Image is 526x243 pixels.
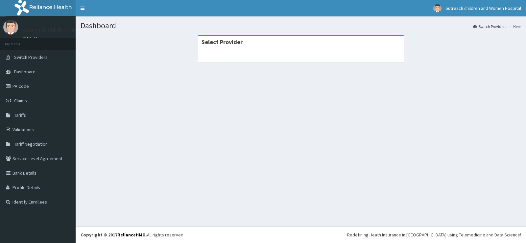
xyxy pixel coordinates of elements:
[81,232,147,238] strong: Copyright © 2017 .
[202,38,243,46] strong: Select Provider
[23,36,39,40] a: Online
[14,141,48,147] span: Tariff Negotiation
[507,24,521,29] li: Here
[3,20,18,35] img: User Image
[14,98,27,104] span: Claims
[347,231,521,238] div: Redefining Heath Insurance in [GEOGRAPHIC_DATA] using Telemedicine and Data Science!
[14,69,36,75] span: Dashboard
[14,112,26,118] span: Tariffs
[23,27,123,33] p: outreach children and Women Hospital
[81,21,521,30] h1: Dashboard
[433,4,442,12] img: User Image
[473,24,506,29] a: Switch Providers
[14,54,48,60] span: Switch Providers
[76,226,526,243] footer: All rights reserved.
[445,5,521,11] span: outreach children and Women Hospital
[117,232,146,238] a: RelianceHMO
